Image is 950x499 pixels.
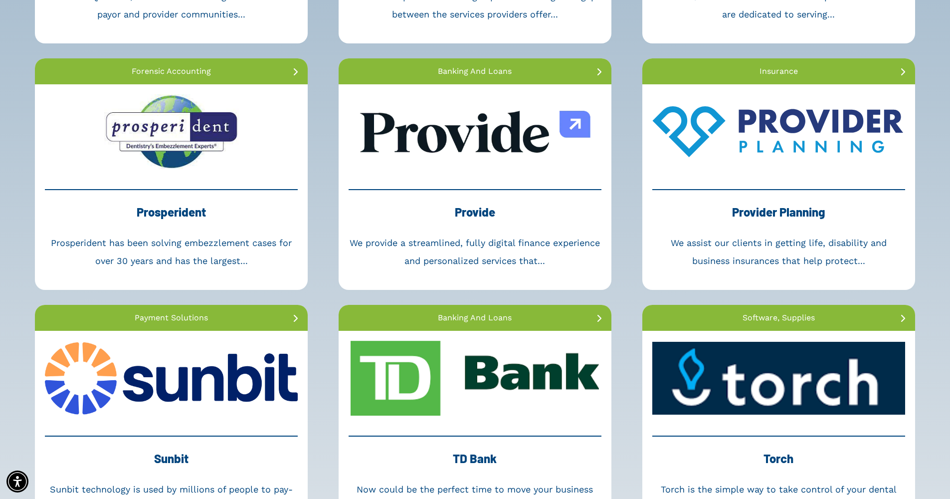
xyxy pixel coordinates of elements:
div: Torch [652,447,905,481]
div: TD Bank [349,447,601,481]
div: Provider Planning [652,200,905,234]
div: Prosperident has been solving embezzlement cases for over 30 years and has the largest... [45,234,298,270]
div: We provide a streamlined, fully digital finance experience and personalized services that... [349,234,601,270]
div: Sunbit [45,447,298,481]
div: We assist our clients in getting life, disability and business insurances that help protect... [652,234,905,270]
div: Prosperident [45,200,298,234]
div: Accessibility Menu [6,471,28,493]
div: Provide [349,200,601,234]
